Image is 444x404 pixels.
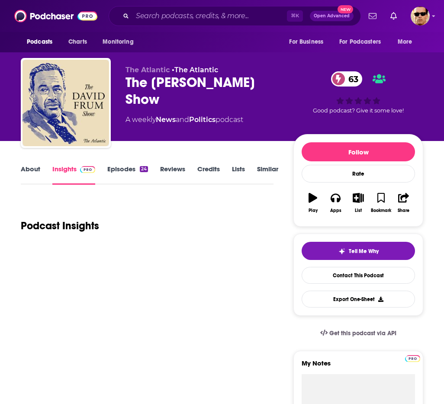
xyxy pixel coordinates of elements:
[52,165,95,185] a: InsightsPodchaser Pro
[302,242,415,260] button: tell me why sparkleTell Me Why
[393,187,415,218] button: Share
[340,71,363,87] span: 63
[27,36,52,48] span: Podcasts
[331,71,363,87] a: 63
[411,6,430,26] span: Logged in as karldevries
[21,219,99,232] h1: Podcast Insights
[302,359,415,374] label: My Notes
[156,115,176,124] a: News
[68,36,87,48] span: Charts
[302,267,415,284] a: Contact This Podcast
[314,14,350,18] span: Open Advanced
[370,187,392,218] button: Bookmark
[107,165,148,185] a: Episodes24
[324,187,347,218] button: Apps
[405,354,420,362] a: Pro website
[197,165,220,185] a: Credits
[302,142,415,161] button: Follow
[287,10,303,22] span: ⌘ K
[23,60,109,146] img: The David Frum Show
[313,107,404,114] span: Good podcast? Give it some love!
[339,36,381,48] span: For Podcasters
[371,208,391,213] div: Bookmark
[176,115,189,124] span: and
[405,355,420,362] img: Podchaser Pro
[329,330,396,337] span: Get this podcast via API
[338,5,353,13] span: New
[365,9,380,23] a: Show notifications dropdown
[97,34,145,50] button: open menu
[411,6,430,26] button: Show profile menu
[160,165,185,185] a: Reviews
[398,36,412,48] span: More
[174,66,218,74] a: The Atlantic
[63,34,92,50] a: Charts
[411,6,430,26] img: User Profile
[293,66,423,119] div: 63Good podcast? Give it some love!
[330,208,341,213] div: Apps
[257,165,278,185] a: Similar
[387,9,400,23] a: Show notifications dropdown
[172,66,218,74] span: •
[189,115,216,124] a: Politics
[310,11,354,21] button: Open AdvancedNew
[103,36,133,48] span: Monitoring
[132,9,287,23] input: Search podcasts, credits, & more...
[392,34,423,50] button: open menu
[355,208,362,213] div: List
[302,187,324,218] button: Play
[338,248,345,255] img: tell me why sparkle
[347,187,370,218] button: List
[302,291,415,308] button: Export One-Sheet
[302,165,415,183] div: Rate
[349,248,379,255] span: Tell Me Why
[334,34,393,50] button: open menu
[21,34,64,50] button: open menu
[313,323,403,344] a: Get this podcast via API
[14,8,97,24] img: Podchaser - Follow, Share and Rate Podcasts
[80,166,95,173] img: Podchaser Pro
[289,36,323,48] span: For Business
[283,34,334,50] button: open menu
[21,165,40,185] a: About
[309,208,318,213] div: Play
[125,66,170,74] span: The Atlantic
[140,166,148,172] div: 24
[125,115,243,125] div: A weekly podcast
[232,165,245,185] a: Lists
[109,6,361,26] div: Search podcasts, credits, & more...
[398,208,409,213] div: Share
